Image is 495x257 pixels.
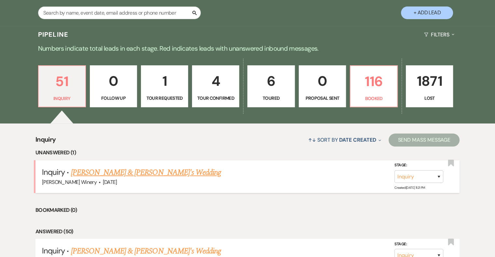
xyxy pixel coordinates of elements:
a: 51Inquiry [38,65,86,108]
p: Lost [410,95,449,102]
button: Send Mass Message [389,134,460,147]
button: + Add Lead [401,6,453,19]
a: 116Booked [350,65,398,108]
input: Search by name, event date, email address or phone number [38,6,201,19]
span: Inquiry [42,246,65,256]
p: 0 [303,70,342,92]
a: 6Toured [247,65,295,108]
a: 4Tour Confirmed [192,65,239,108]
a: 0Follow Up [90,65,137,108]
p: Proposal Sent [303,95,342,102]
li: Unanswered (1) [35,148,460,157]
p: Tour Confirmed [196,95,235,102]
span: Created: [DATE] 11:21 PM [394,186,425,190]
p: 4 [196,70,235,92]
h3: Pipeline [38,30,69,39]
label: Stage: [394,241,443,248]
p: 6 [252,70,290,92]
a: 1Tour Requested [141,65,188,108]
p: Tour Requested [145,95,184,102]
p: 51 [43,71,81,92]
span: Inquiry [35,135,56,148]
button: Filters [421,26,457,43]
p: Follow Up [94,95,133,102]
p: 116 [354,71,393,92]
p: 1 [145,70,184,92]
span: Inquiry [42,167,65,177]
span: ↑↓ [308,136,316,143]
a: [PERSON_NAME] & [PERSON_NAME]'s Wedding [71,245,221,257]
span: Date Created [339,136,376,143]
button: Sort By Date Created [306,131,384,148]
span: [DATE] [103,179,117,186]
a: [PERSON_NAME] & [PERSON_NAME]'s Wedding [71,167,221,178]
p: Numbers indicate total leads in each stage. Red indicates leads with unanswered inbound messages. [13,43,482,54]
p: Toured [252,95,290,102]
a: 0Proposal Sent [299,65,346,108]
p: Inquiry [43,95,81,102]
p: Booked [354,95,393,102]
label: Stage: [394,162,443,169]
a: 1871Lost [406,65,453,108]
p: 1871 [410,70,449,92]
li: Answered (50) [35,227,460,236]
p: 0 [94,70,133,92]
li: Bookmarked (0) [35,206,460,214]
span: [PERSON_NAME] Winery [42,179,97,186]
